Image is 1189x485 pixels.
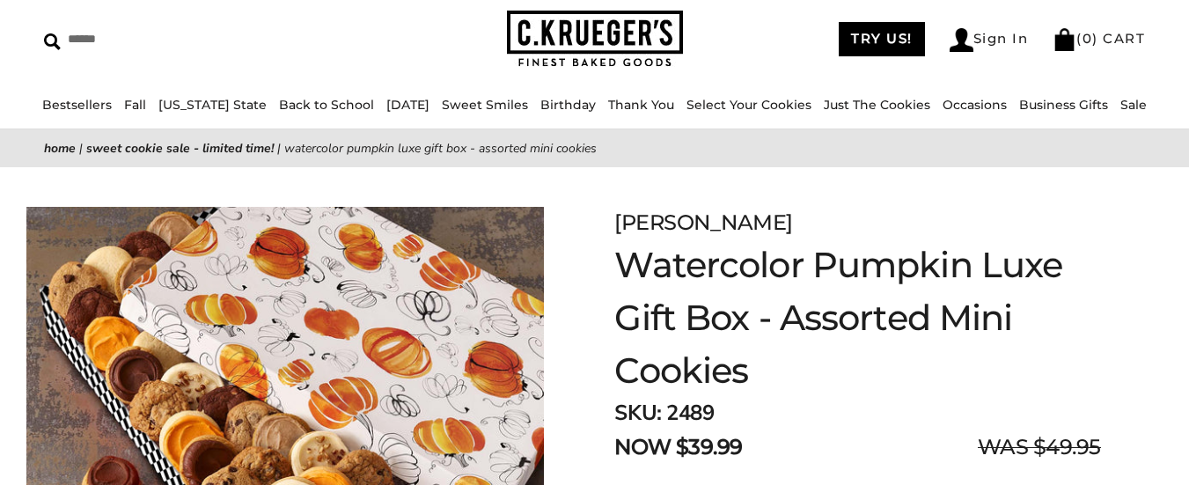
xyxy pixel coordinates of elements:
a: Thank You [608,97,674,113]
a: TRY US! [839,22,925,56]
a: Sign In [950,28,1029,52]
a: Birthday [540,97,596,113]
a: Back to School [279,97,374,113]
img: C.KRUEGER'S [507,11,683,68]
iframe: Sign Up via Text for Offers [14,418,182,471]
a: Sweet Smiles [442,97,528,113]
input: Search [44,26,299,53]
span: Watercolor Pumpkin Luxe Gift Box - Assorted Mini Cookies [284,140,597,157]
img: Account [950,28,973,52]
span: | [79,140,83,157]
a: Sale [1120,97,1147,113]
a: Select Your Cookies [686,97,811,113]
a: Sweet Cookie Sale - Limited Time! [86,140,274,157]
div: [PERSON_NAME] [614,207,1101,239]
a: Just The Cookies [824,97,930,113]
span: 2489 [666,399,714,427]
a: Occasions [943,97,1007,113]
span: NOW $39.99 [614,431,742,463]
a: Home [44,140,76,157]
img: Bag [1053,28,1076,51]
nav: breadcrumbs [44,138,1145,158]
img: Search [44,33,61,50]
span: 0 [1083,30,1093,47]
a: [DATE] [386,97,429,113]
a: Business Gifts [1019,97,1108,113]
a: (0) CART [1053,30,1145,47]
span: WAS $49.95 [978,431,1101,463]
strong: SKU: [614,399,661,427]
a: Bestsellers [42,97,112,113]
span: | [277,140,281,157]
h1: Watercolor Pumpkin Luxe Gift Box - Assorted Mini Cookies [614,239,1101,397]
a: Fall [124,97,146,113]
a: [US_STATE] State [158,97,267,113]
